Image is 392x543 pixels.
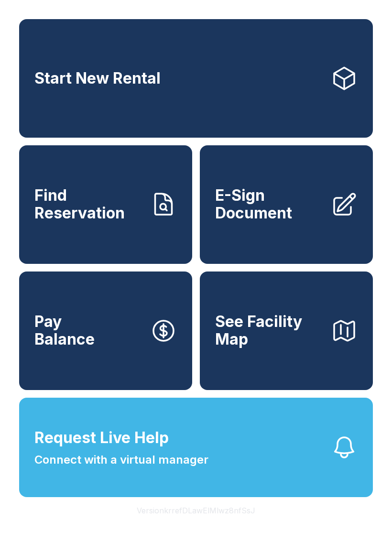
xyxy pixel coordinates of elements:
button: PayBalance [19,271,192,390]
span: Connect with a virtual manager [34,451,208,468]
button: VersionkrrefDLawElMlwz8nfSsJ [129,497,263,524]
span: See Facility Map [215,313,323,348]
button: See Facility Map [200,271,373,390]
a: Start New Rental [19,19,373,138]
a: Find Reservation [19,145,192,264]
a: E-Sign Document [200,145,373,264]
span: Start New Rental [34,70,161,87]
span: E-Sign Document [215,187,323,222]
button: Request Live HelpConnect with a virtual manager [19,398,373,497]
span: Request Live Help [34,426,169,449]
span: Find Reservation [34,187,142,222]
span: Pay Balance [34,313,95,348]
